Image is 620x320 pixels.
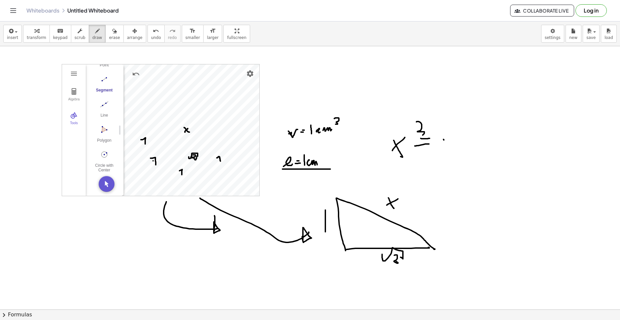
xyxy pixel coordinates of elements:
[182,25,204,43] button: format_sizesmaller
[604,35,613,40] span: load
[569,35,577,40] span: new
[223,25,250,43] button: fullscreen
[210,27,216,35] i: format_size
[153,27,159,35] i: undo
[151,35,161,40] span: undo
[586,35,596,40] span: save
[601,25,617,43] button: load
[168,35,177,40] span: redo
[189,27,196,35] i: format_size
[123,25,146,43] button: arrange
[75,35,85,40] span: scrub
[147,25,165,43] button: undoundo
[23,25,50,43] button: transform
[92,35,102,40] span: draw
[566,25,581,43] button: new
[207,35,218,40] span: larger
[510,5,574,17] button: Collaborate Live
[53,35,68,40] span: keypad
[57,27,63,35] i: keyboard
[89,25,106,43] button: draw
[105,25,123,43] button: erase
[27,35,46,40] span: transform
[49,25,71,43] button: keyboardkeypad
[164,25,180,43] button: redoredo
[169,27,176,35] i: redo
[71,25,89,43] button: scrub
[541,25,564,43] button: settings
[26,7,59,14] a: Whiteboards
[545,35,561,40] span: settings
[8,5,18,16] button: Toggle navigation
[7,35,18,40] span: insert
[575,4,607,17] button: Log in
[227,35,246,40] span: fullscreen
[516,8,569,14] span: Collaborate Live
[3,25,22,43] button: insert
[185,35,200,40] span: smaller
[127,35,143,40] span: arrange
[203,25,222,43] button: format_sizelarger
[109,35,120,40] span: erase
[583,25,600,43] button: save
